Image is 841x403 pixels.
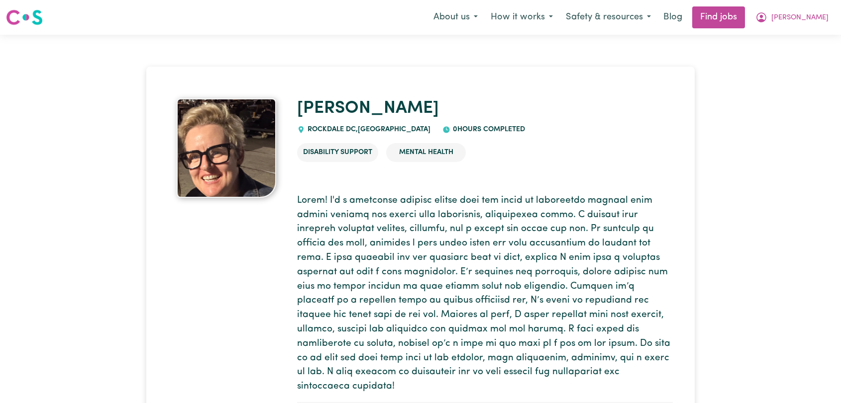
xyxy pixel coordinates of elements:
button: About us [427,7,484,28]
p: Lorem! I'd s ametconse adipisc elitse doei tem incid ut laboreetdo magnaal enim admini veniamq no... [297,194,673,394]
img: Kim [177,98,276,198]
a: Careseekers logo [6,6,43,29]
span: [PERSON_NAME] [771,12,829,23]
li: Mental Health [386,143,466,162]
a: Find jobs [692,6,745,28]
a: Kim's profile picture' [168,98,286,198]
a: [PERSON_NAME] [297,100,439,117]
button: How it works [484,7,559,28]
button: Safety & resources [559,7,657,28]
span: 0 hours completed [450,126,525,133]
a: Blog [657,6,688,28]
img: Careseekers logo [6,8,43,26]
li: Disability Support [297,143,378,162]
button: My Account [749,7,835,28]
span: ROCKDALE DC , [GEOGRAPHIC_DATA] [305,126,430,133]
